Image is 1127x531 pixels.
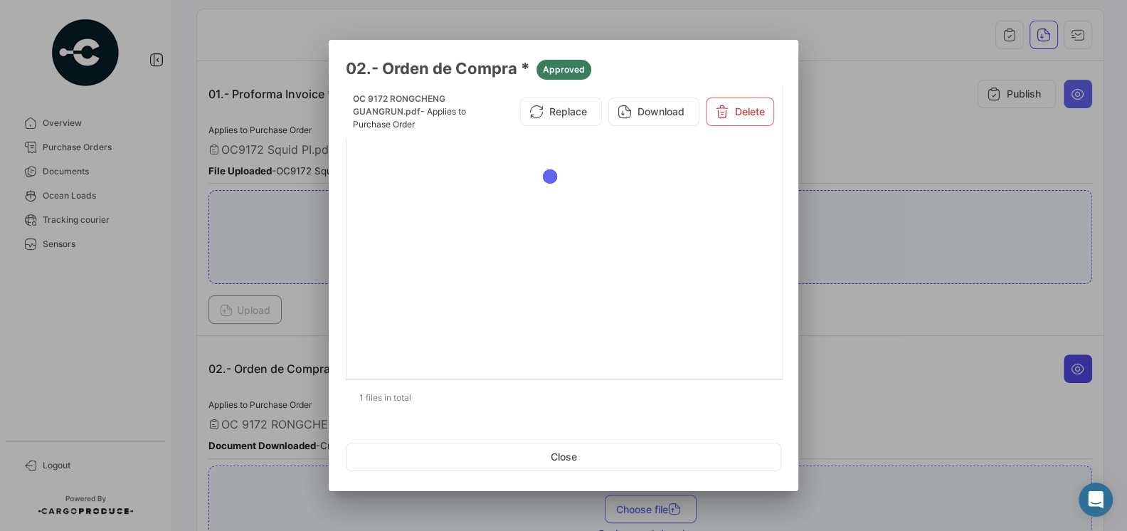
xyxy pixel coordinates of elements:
button: Download [608,98,699,126]
div: 1 files in total [346,380,781,416]
button: Close [346,443,781,471]
span: Approved [543,63,585,76]
h3: 02.- Orden de Compra * [346,57,781,80]
button: Replace [520,98,602,126]
div: Abrir Intercom Messenger [1079,483,1113,517]
button: Delete [706,98,774,126]
span: OC 9172 RONGCHENG GUANGRUN.pdf [353,93,445,117]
